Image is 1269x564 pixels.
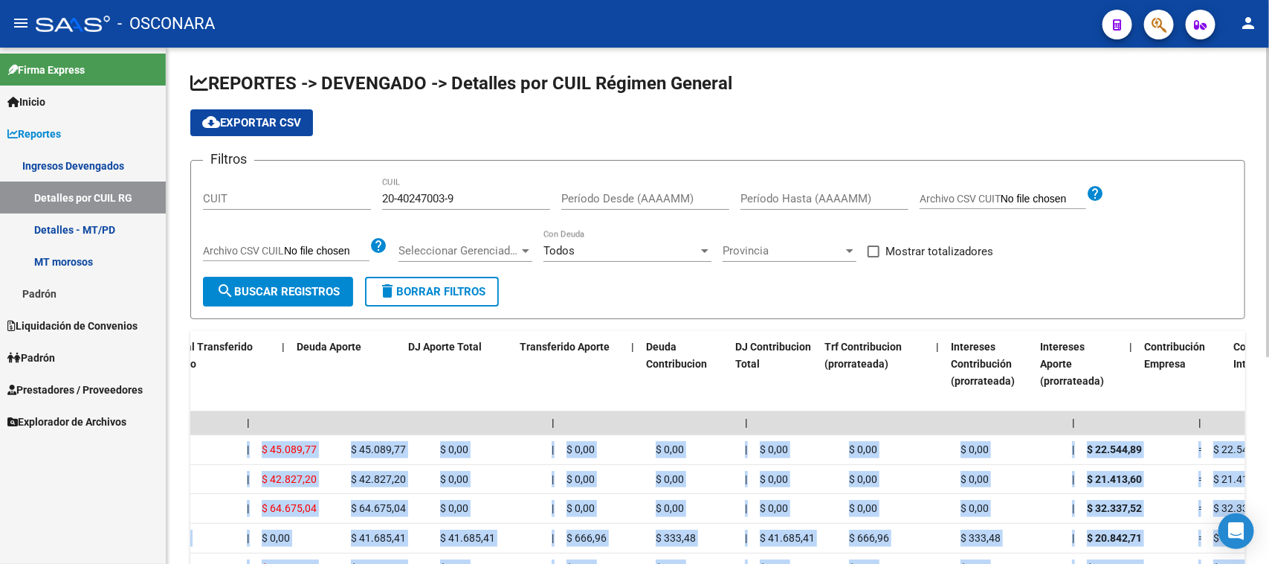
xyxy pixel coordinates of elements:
span: $ 0,00 [849,473,877,485]
span: | [1072,417,1075,429]
span: $ 666,96 [849,532,889,544]
datatable-header-cell: | [1123,331,1138,414]
span: | [745,502,747,514]
datatable-header-cell: | [276,331,291,414]
span: Inicio [7,94,45,110]
span: Trf Contribucion (prorrateada) [824,341,902,370]
span: | [936,341,939,353]
span: $ 64.675,04 [351,502,406,514]
button: Exportar CSV [190,109,313,136]
span: = [1198,532,1204,544]
span: $ 0,00 [960,473,989,485]
span: $ 0,00 [849,443,877,455]
span: $ 0,00 [656,443,684,455]
datatable-header-cell: Deuda Contribucion [640,331,729,414]
span: $ 0,00 [960,443,989,455]
span: = [1198,502,1204,514]
mat-icon: delete [378,282,396,300]
span: Archivo CSV CUIL [203,245,284,257]
span: Intereses Aporte (prorrateada) [1040,341,1104,387]
span: DJ Contribucion Total [735,341,811,370]
span: | [552,417,555,429]
span: $ 0,00 [440,502,468,514]
span: $ 333,48 [960,532,1001,544]
span: | [247,532,249,544]
datatable-header-cell: | [625,331,640,414]
span: | [745,532,747,544]
span: | [1198,417,1201,429]
span: $ 0,00 [760,473,788,485]
span: Contribución Empresa [1144,341,1205,370]
span: $ 42.827,20 [351,473,406,485]
span: $ 0,00 [656,473,684,485]
h3: Filtros [203,149,254,170]
datatable-header-cell: DJ Contribucion Total [729,331,818,414]
span: Intereses Contribución (prorrateada) [951,341,1015,387]
span: | [1072,473,1074,485]
span: | [745,417,748,429]
span: | [1072,443,1074,455]
span: | [745,473,747,485]
datatable-header-cell: Total Transferido Bruto [164,331,276,414]
mat-icon: cloud_download [202,113,220,131]
span: $ 0,00 [262,532,290,544]
datatable-header-cell: Intereses Aporte (prorrateada) [1034,331,1123,414]
span: Prestadores / Proveedores [7,382,143,398]
span: Deuda Aporte [297,341,361,353]
span: $ 0,00 [760,502,788,514]
span: Borrar Filtros [378,285,485,298]
mat-icon: person [1239,14,1257,32]
span: $ 0,00 [849,502,877,514]
span: $ 32.337,52 [1213,502,1268,514]
span: $ 41.685,41 [351,532,406,544]
span: Transferido Aporte [520,341,610,353]
span: | [552,473,554,485]
span: $ 32.337,52 [1087,502,1142,514]
span: Firma Express [7,62,85,78]
span: Provincia [723,244,843,257]
span: Liquidación de Convenios [7,318,138,334]
span: | [282,341,285,353]
span: Reportes [7,126,61,142]
span: | [552,532,554,544]
span: | [247,417,250,429]
span: $ 666,96 [566,532,607,544]
button: Borrar Filtros [365,277,499,307]
span: $ 0,00 [960,502,989,514]
span: $ 333,48 [656,532,696,544]
span: $ 64.675,04 [262,502,317,514]
button: Buscar Registros [203,277,353,307]
div: Open Intercom Messenger [1218,513,1254,549]
span: $ 20.842,71 [1213,532,1268,544]
span: Explorador de Archivos [7,414,126,430]
span: Seleccionar Gerenciador [398,244,519,257]
span: Exportar CSV [202,116,301,129]
span: Deuda Contribucion [646,341,707,370]
span: | [745,443,747,455]
span: REPORTES -> DEVENGADO -> Detalles por CUIL Régimen General [190,73,732,94]
span: Todos [543,244,575,257]
mat-icon: help [369,237,387,254]
datatable-header-cell: Contribución Empresa [1138,331,1227,414]
datatable-header-cell: Transferido Aporte [514,331,625,414]
span: | [1129,341,1132,353]
span: $ 22.544,89 [1087,443,1142,455]
span: - OSCONARA [117,7,215,40]
input: Archivo CSV CUIL [284,245,369,258]
span: | [552,443,554,455]
mat-icon: help [1086,185,1104,202]
span: | [552,502,554,514]
span: $ 0,00 [440,443,468,455]
span: $ 45.089,77 [351,443,406,455]
span: $ 0,00 [656,502,684,514]
span: $ 20.842,71 [1087,532,1142,544]
span: | [247,473,249,485]
span: Buscar Registros [216,285,340,298]
span: $ 0,00 [566,473,595,485]
span: $ 45.089,77 [262,443,317,455]
span: $ 21.413,60 [1087,473,1142,485]
span: $ 0,00 [566,443,595,455]
span: $ 0,00 [440,473,468,485]
span: $ 41.685,41 [760,532,815,544]
mat-icon: search [216,282,234,300]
